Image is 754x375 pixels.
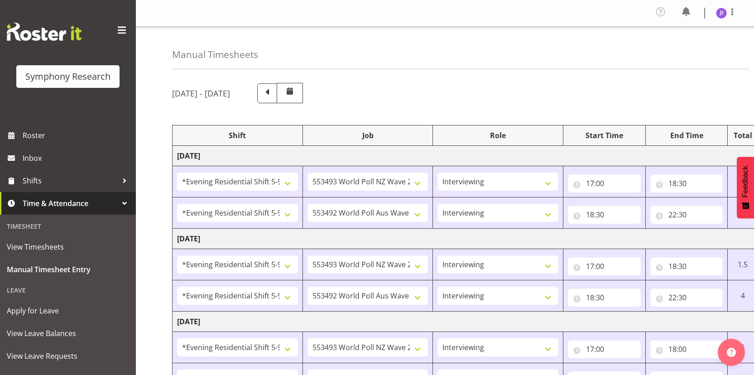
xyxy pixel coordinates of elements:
img: help-xxl-2.png [727,348,736,357]
span: View Leave Requests [7,349,129,363]
div: Job [307,130,428,141]
div: Total [732,130,753,141]
a: Manual Timesheet Entry [2,258,134,281]
input: Click to select... [568,257,641,275]
span: Roster [23,129,131,142]
div: Symphony Research [25,70,110,83]
input: Click to select... [568,340,641,358]
a: View Leave Requests [2,345,134,367]
span: Inbox [23,151,131,165]
a: View Leave Balances [2,322,134,345]
input: Click to select... [650,174,723,192]
div: Role [437,130,558,141]
img: Rosterit website logo [7,23,82,41]
input: Click to select... [568,206,641,224]
div: Timesheet [2,217,134,236]
div: Leave [2,281,134,299]
div: Start Time [568,130,641,141]
a: Apply for Leave [2,299,134,322]
span: Time & Attendance [23,197,118,210]
input: Click to select... [650,340,723,358]
div: Shift [177,130,298,141]
span: Feedback [741,166,749,197]
h5: [DATE] - [DATE] [172,88,230,98]
span: View Timesheets [7,240,129,254]
input: Click to select... [568,288,641,307]
h4: Manual Timesheets [172,49,258,60]
span: Manual Timesheet Entry [7,263,129,276]
img: jonathan-isidoro5583.jpg [716,8,727,19]
input: Click to select... [568,174,641,192]
span: Apply for Leave [7,304,129,317]
input: Click to select... [650,206,723,224]
button: Feedback - Show survey [737,157,754,218]
span: Shifts [23,174,118,187]
span: View Leave Balances [7,327,129,340]
a: View Timesheets [2,236,134,258]
div: End Time [650,130,723,141]
input: Click to select... [650,257,723,275]
input: Click to select... [650,288,723,307]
